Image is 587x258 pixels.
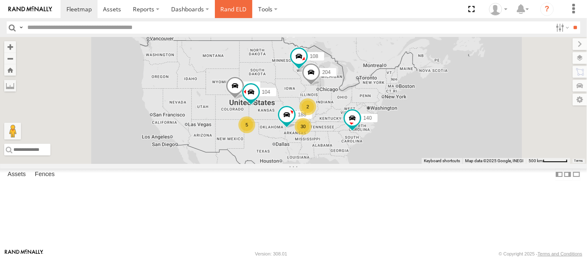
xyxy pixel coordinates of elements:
button: Keyboard shortcuts [424,158,460,164]
label: Search Filter Options [553,21,571,34]
span: 204 [322,69,331,75]
label: Map Settings [573,94,587,105]
a: Terms (opens in new tab) [574,159,583,163]
span: 108 [310,53,318,59]
span: 500 km [529,158,543,163]
i: ? [540,3,554,16]
div: Butch Tucker [486,3,510,16]
label: Measure [4,80,16,92]
button: Zoom out [4,53,16,64]
label: Hide Summary Table [572,168,581,181]
button: Map Scale: 500 km per 55 pixels [526,158,570,164]
button: Zoom Home [4,64,16,76]
button: Zoom in [4,41,16,53]
a: Terms and Conditions [538,251,582,256]
span: 140 [363,115,372,121]
label: Assets [3,168,30,180]
div: 2 [299,98,316,115]
div: 5 [238,116,255,133]
span: 104 [262,89,270,95]
label: Fences [31,168,59,180]
span: 188 [298,112,306,118]
label: Dock Summary Table to the Right [563,168,572,181]
div: Version: 308.01 [255,251,287,256]
span: Map data ©2025 Google, INEGI [465,158,524,163]
label: Dock Summary Table to the Left [555,168,563,181]
label: Search Query [18,21,24,34]
button: Drag Pegman onto the map to open Street View [4,123,21,140]
img: rand-logo.svg [8,6,52,12]
a: Visit our Website [5,250,43,258]
div: © Copyright 2025 - [499,251,582,256]
div: 30 [295,118,312,135]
